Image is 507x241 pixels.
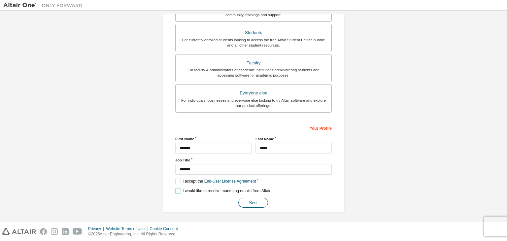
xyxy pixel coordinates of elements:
[88,226,106,231] div: Privacy
[180,28,327,37] div: Students
[204,179,256,184] a: End-User License Agreement
[180,67,327,78] div: For faculty & administrators of academic institutions administering students and accessing softwa...
[180,58,327,68] div: Faculty
[175,188,270,194] label: I would like to receive marketing emails from Altair
[238,198,268,208] button: Next
[40,228,47,235] img: facebook.svg
[180,88,327,98] div: Everyone else
[255,136,332,142] label: Last Name
[51,228,58,235] img: instagram.svg
[106,226,150,231] div: Website Terms of Use
[175,122,332,133] div: Your Profile
[73,228,82,235] img: youtube.svg
[175,179,256,184] label: I accept the
[180,98,327,108] div: For individuals, businesses and everyone else looking to try Altair software and explore our prod...
[175,157,332,163] label: Job Title
[3,2,86,9] img: Altair One
[180,37,327,48] div: For currently enrolled students looking to access the free Altair Student Edition bundle and all ...
[2,228,36,235] img: altair_logo.svg
[88,231,182,237] p: © 2025 Altair Engineering, Inc. All Rights Reserved.
[175,136,252,142] label: First Name
[62,228,69,235] img: linkedin.svg
[150,226,182,231] div: Cookie Consent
